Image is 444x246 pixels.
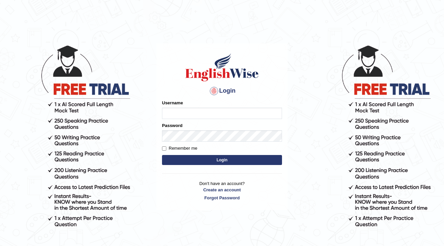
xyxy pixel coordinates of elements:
a: Forgot Password [162,195,282,201]
label: Password [162,122,182,129]
p: Don't have an account? [162,180,282,201]
label: Username [162,100,183,106]
img: Logo of English Wise sign in for intelligent practice with AI [184,52,260,82]
input: Remember me [162,146,166,151]
h4: Login [162,86,282,96]
label: Remember me [162,145,197,152]
button: Login [162,155,282,165]
a: Create an account [162,187,282,193]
